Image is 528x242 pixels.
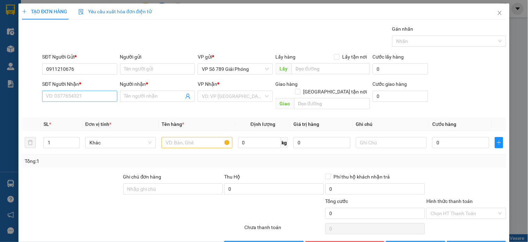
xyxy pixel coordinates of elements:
span: plus [22,9,27,14]
span: Lấy hàng [276,54,296,60]
div: Chưa thanh toán [244,224,324,236]
img: icon [78,9,84,15]
button: delete [25,137,36,148]
div: Tổng: 1 [25,157,204,165]
span: Thu Hộ [224,174,240,180]
button: plus [495,137,503,148]
span: Lấy [276,63,292,74]
span: Định lượng [251,121,275,127]
span: VP Nhận [198,81,217,87]
div: SĐT Người Nhận [42,80,117,88]
span: Giao hàng [276,81,298,87]
span: SL [44,121,49,127]
span: plus [495,140,503,145]
span: Cước hàng [432,121,456,127]
span: Lấy tận nơi [340,53,370,61]
span: Tên hàng [161,121,184,127]
input: Cước giao hàng [373,91,428,102]
label: Ghi chú đơn hàng [123,174,161,180]
span: VP Số 789 Giải Phóng [202,64,268,74]
span: TẠO ĐƠN HÀNG [22,9,67,14]
span: user-add [185,93,191,99]
input: Ghi chú đơn hàng [123,183,223,195]
span: Tổng cước [325,198,348,204]
span: [GEOGRAPHIC_DATA] tận nơi [301,88,370,96]
span: Giá trị hàng [293,121,319,127]
label: Gán nhãn [392,26,413,32]
span: Phí thu hộ khách nhận trả [331,173,393,181]
span: Khác [89,137,152,148]
label: Hình thức thanh toán [426,198,473,204]
button: Close [490,3,510,23]
input: VD: Bàn, Ghế [161,137,232,148]
span: Giao [276,98,294,109]
input: Ghi Chú [356,137,427,148]
input: Dọc đường [292,63,370,74]
div: Người gửi [120,53,195,61]
div: SĐT Người Gửi [42,53,117,61]
input: Cước lấy hàng [373,63,428,75]
div: VP gửi [198,53,273,61]
input: 0 [293,137,350,148]
div: Người nhận [120,80,195,88]
input: Dọc đường [294,98,370,109]
label: Cước giao hàng [373,81,407,87]
span: close [497,10,503,16]
span: Đơn vị tính [85,121,111,127]
label: Cước lấy hàng [373,54,404,60]
th: Ghi chú [353,118,430,131]
span: Yêu cầu xuất hóa đơn điện tử [78,9,152,14]
span: kg [281,137,288,148]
